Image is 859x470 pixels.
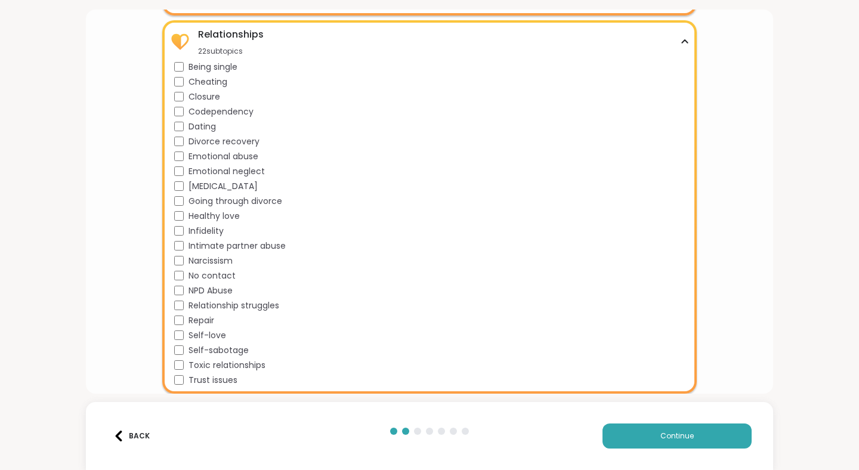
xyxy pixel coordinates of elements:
button: Continue [602,423,752,449]
span: Divorce recovery [189,135,259,148]
span: Infidelity [189,225,224,237]
span: Toxic relationships [189,359,265,372]
span: No contact [189,270,236,282]
span: Repair [189,314,214,327]
span: Going through divorce [189,195,282,208]
span: Being single [189,61,237,73]
span: Healthy love [189,210,240,222]
span: Self-sabotage [189,344,249,357]
span: [MEDICAL_DATA] [189,180,258,193]
button: Back [107,423,155,449]
span: Relationship struggles [189,299,279,312]
span: Emotional neglect [189,165,265,178]
span: Closure [189,91,220,103]
span: Continue [660,431,694,441]
span: Emotional abuse [189,150,258,163]
span: Codependency [189,106,254,118]
span: Intimate partner abuse [189,240,286,252]
div: Relationships [198,27,264,42]
div: Back [113,431,150,441]
span: Cheating [189,76,227,88]
span: Narcissism [189,255,233,267]
span: Trust issues [189,374,237,386]
div: 22 subtopics [198,47,264,56]
span: Self-love [189,329,226,342]
span: NPD Abuse [189,285,233,297]
span: Dating [189,120,216,133]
